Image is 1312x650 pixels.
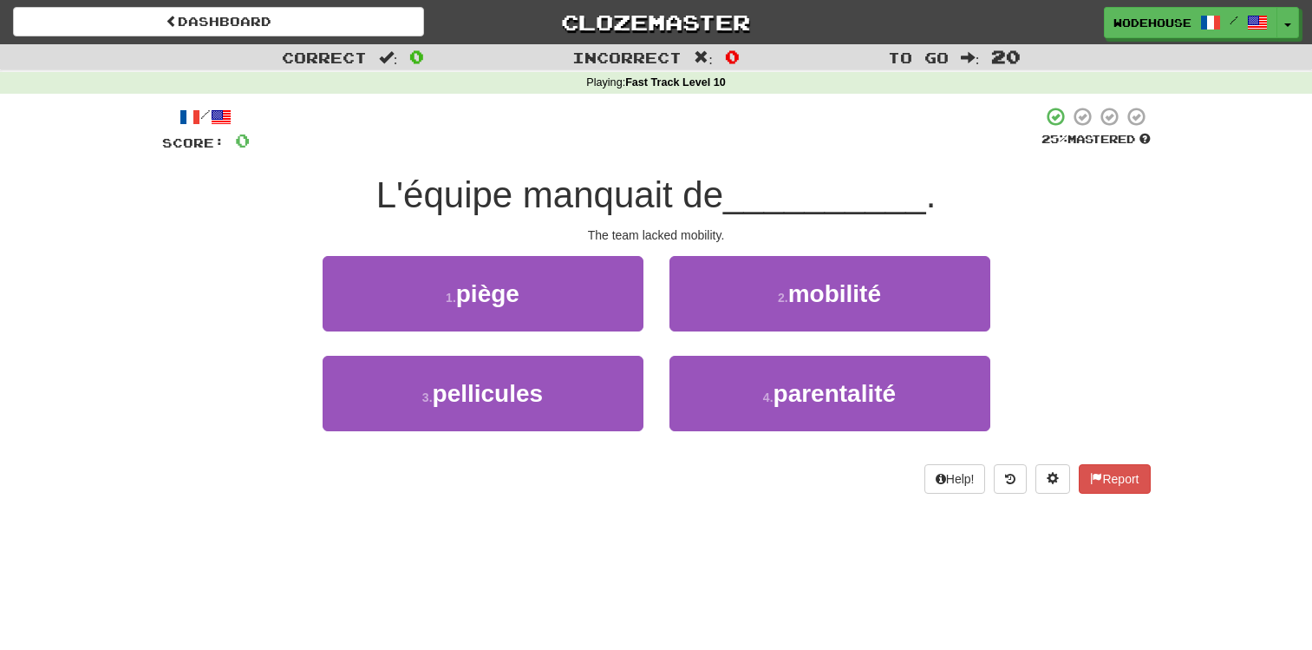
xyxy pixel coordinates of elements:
[694,50,713,65] span: :
[379,50,398,65] span: :
[323,356,643,431] button: 3.pellicules
[572,49,682,66] span: Incorrect
[376,174,723,215] span: L'équipe manquait de
[778,291,788,305] small: 2 .
[13,7,424,36] a: Dashboard
[723,174,926,215] span: __________
[788,280,881,307] span: mobilité
[763,391,773,404] small: 4 .
[422,391,433,404] small: 3 .
[725,46,740,67] span: 0
[162,227,1151,244] div: The team lacked mobility.
[450,7,861,37] a: Clozemaster
[433,380,544,407] span: pellicules
[456,280,519,307] span: piège
[994,464,1027,494] button: Round history (alt+y)
[1041,132,1151,148] div: Mastered
[1104,7,1277,38] a: wodehouse /
[446,291,456,305] small: 1 .
[1079,464,1150,494] button: Report
[1230,14,1238,26] span: /
[924,464,986,494] button: Help!
[669,356,990,431] button: 4.parentalité
[1041,132,1067,146] span: 25 %
[926,174,937,215] span: .
[991,46,1021,67] span: 20
[669,256,990,332] button: 2.mobilité
[773,380,897,407] span: parentalité
[282,49,367,66] span: Correct
[409,46,424,67] span: 0
[162,106,250,128] div: /
[323,256,643,332] button: 1.piège
[235,129,250,151] span: 0
[888,49,949,66] span: To go
[961,50,980,65] span: :
[1113,15,1191,30] span: wodehouse
[625,76,726,89] strong: Fast Track Level 10
[162,135,225,150] span: Score:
